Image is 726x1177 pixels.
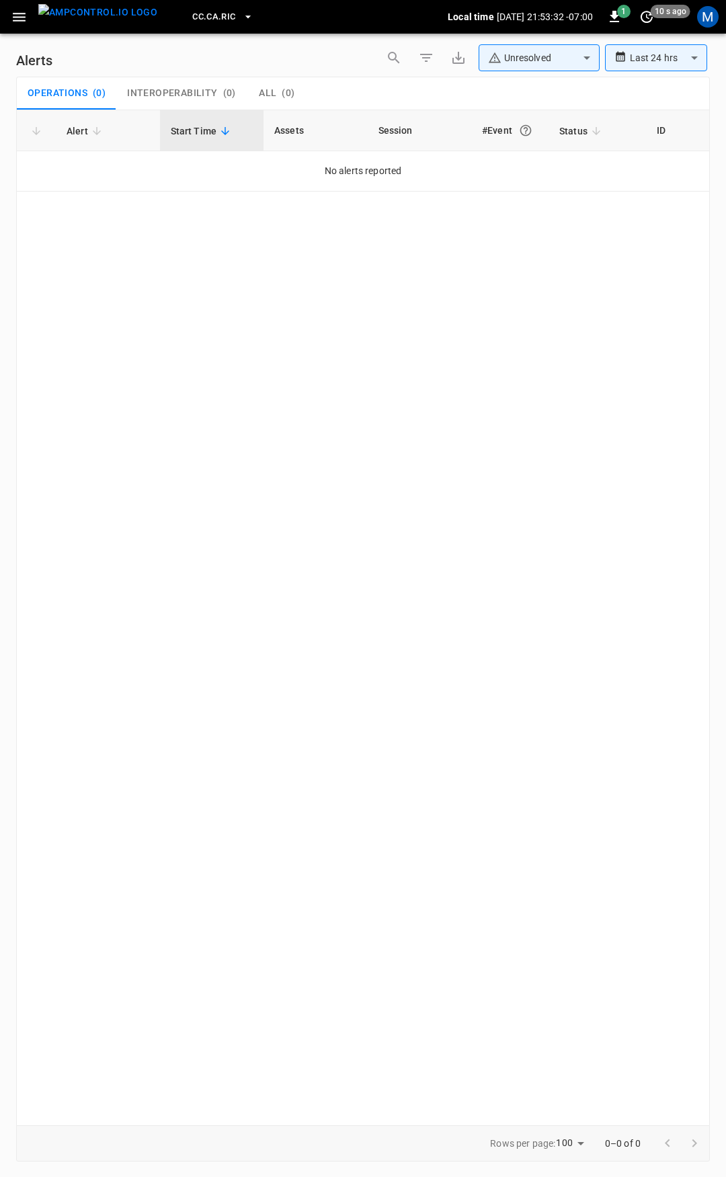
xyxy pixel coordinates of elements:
[490,1137,555,1150] p: Rows per page:
[368,110,472,151] th: Session
[127,87,217,99] span: Interoperability
[697,6,719,28] div: profile-icon
[514,118,538,143] button: An event is a single occurrence of an issue. An alert groups related events for the same asset, m...
[28,87,87,99] span: Operations
[282,87,294,99] span: ( 0 )
[171,123,235,139] span: Start Time
[488,51,578,65] div: Unresolved
[497,10,593,24] p: [DATE] 21:53:32 -07:00
[16,50,52,71] h6: Alerts
[187,4,258,30] button: CC.CA.RIC
[556,1133,588,1153] div: 100
[38,4,157,21] img: ampcontrol.io logo
[93,87,106,99] span: ( 0 )
[259,87,276,99] span: All
[559,123,605,139] span: Status
[223,87,236,99] span: ( 0 )
[448,10,494,24] p: Local time
[17,151,709,192] td: No alerts reported
[646,110,709,151] th: ID
[651,5,690,18] span: 10 s ago
[482,118,538,143] div: #Event
[264,110,368,151] th: Assets
[617,5,631,18] span: 1
[636,6,657,28] button: set refresh interval
[630,45,707,71] div: Last 24 hrs
[67,123,106,139] span: Alert
[192,9,235,25] span: CC.CA.RIC
[605,1137,641,1150] p: 0–0 of 0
